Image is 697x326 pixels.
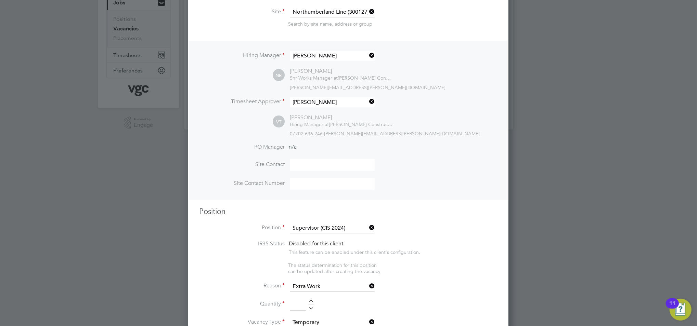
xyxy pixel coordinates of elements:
[670,299,692,321] button: Open Resource Center, 11 new notifications
[289,247,420,255] div: This feature can be enabled under this client's configuration.
[290,75,338,81] span: Snr Works Manager at
[273,69,285,81] span: NR
[199,180,285,187] label: Site Contact Number
[199,98,285,105] label: Timesheet Approver
[273,116,285,128] span: VT
[290,68,392,75] div: [PERSON_NAME]
[290,121,329,127] span: Hiring Manager at
[324,131,480,137] span: [PERSON_NAME][EMAIL_ADDRESS][PERSON_NAME][DOMAIN_NAME]
[199,318,285,326] label: Vacancy Type
[199,300,285,308] label: Quantity
[199,8,285,15] label: Site
[199,224,285,231] label: Position
[290,7,375,17] input: Search for...
[290,51,375,61] input: Search for...
[290,282,375,292] input: Select one
[289,144,297,150] span: n/a
[199,282,285,289] label: Reason
[199,52,285,59] label: Hiring Manager
[290,114,392,121] div: [PERSON_NAME]
[290,75,392,81] div: [PERSON_NAME] Construction & Infrastructure Ltd
[199,161,285,168] label: Site Contact
[290,223,375,233] input: Search for...
[288,262,380,274] span: The status determination for this position can be updated after creating the vacancy
[290,131,323,137] span: 07702 636 246
[290,121,392,127] div: [PERSON_NAME] Construction & Infrastructure Ltd
[199,240,285,247] label: IR35 Status
[289,240,345,247] span: Disabled for this client.
[290,84,446,91] span: [PERSON_NAME][EMAIL_ADDRESS][PERSON_NAME][DOMAIN_NAME]
[290,97,375,107] input: Search for...
[288,21,372,27] span: Search by site name, address or group
[669,303,675,312] div: 11
[199,207,498,217] h3: Position
[199,144,285,151] label: PO Manager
